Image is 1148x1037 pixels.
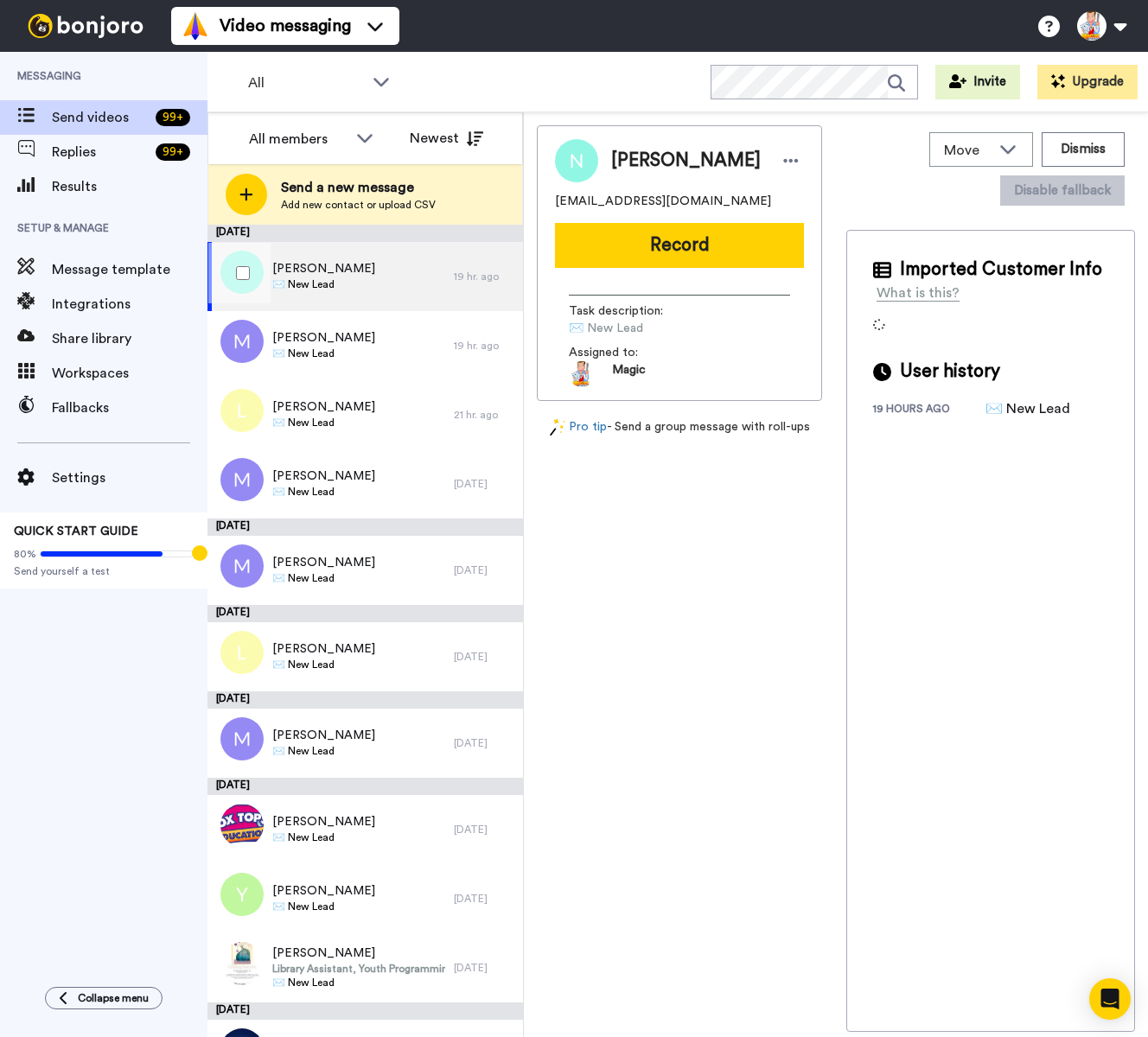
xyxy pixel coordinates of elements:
[281,177,436,198] span: Send a new message
[220,804,264,847] img: f0d42934-fc6c-4f86-b450-c12ca44e4693.jpg
[611,148,761,174] span: [PERSON_NAME]
[14,564,194,578] span: Send yourself a test
[985,398,1072,419] div: ✉️ New Lead
[555,139,598,182] img: Image of Nancy Hou
[52,363,207,384] span: Workspaces
[272,329,375,347] span: [PERSON_NAME]
[272,727,375,744] span: [PERSON_NAME]
[272,347,375,360] span: ✉️ New Lead
[207,225,523,242] div: [DATE]
[454,270,514,283] div: 19 hr. ago
[454,563,514,577] div: [DATE]
[397,121,496,156] button: Newest
[900,257,1102,283] span: Imported Customer Info
[220,942,264,985] img: f5293879-49d2-47e0-9271-1106407f3287.jpg
[52,176,207,197] span: Results
[272,900,375,913] span: ✉️ New Lead
[52,468,207,488] span: Settings
[207,605,523,622] div: [DATE]
[220,389,264,432] img: l.png
[220,320,264,363] img: m.png
[52,259,207,280] span: Message template
[569,302,690,320] span: Task description :
[52,328,207,349] span: Share library
[52,142,149,162] span: Replies
[78,991,149,1005] span: Collapse menu
[220,458,264,501] img: m.png
[272,830,375,844] span: ✉️ New Lead
[454,339,514,353] div: 19 hr. ago
[454,650,514,664] div: [DATE]
[454,408,514,422] div: 21 hr. ago
[207,778,523,795] div: [DATE]
[156,109,190,126] div: 99 +
[45,987,163,1009] button: Collapse menu
[207,691,523,709] div: [DATE]
[52,294,207,315] span: Integrations
[220,717,264,760] img: m.png
[272,640,375,658] span: [PERSON_NAME]
[272,554,375,571] span: [PERSON_NAME]
[281,198,436,212] span: Add new contact or upload CSV
[272,976,445,989] span: ✉️ New Lead
[569,344,690,361] span: Assigned to:
[272,882,375,900] span: [PERSON_NAME]
[944,140,991,161] span: Move
[248,73,364,93] span: All
[52,107,149,128] span: Send videos
[249,129,348,150] div: All members
[220,544,264,588] img: m.png
[14,547,36,561] span: 80%
[272,398,375,416] span: [PERSON_NAME]
[272,260,375,277] span: [PERSON_NAME]
[454,736,514,750] div: [DATE]
[550,418,607,436] a: Pro tip
[182,12,209,40] img: vm-color.svg
[550,418,565,436] img: magic-wand.svg
[272,277,375,291] span: ✉️ New Lead
[900,359,1000,385] span: User history
[220,631,264,674] img: l.png
[272,945,445,962] span: [PERSON_NAME]
[1042,132,1125,167] button: Dismiss
[272,468,375,485] span: [PERSON_NAME]
[272,485,375,499] span: ✉️ New Lead
[272,962,445,976] span: Library Assistant, Youth Programming
[555,223,804,268] button: Record
[52,398,207,418] span: Fallbacks
[272,571,375,585] span: ✉️ New Lead
[454,892,514,906] div: [DATE]
[220,14,351,38] span: Video messaging
[537,418,822,436] div: - Send a group message with roll-ups
[272,744,375,758] span: ✉️ New Lead
[207,1002,523,1020] div: [DATE]
[454,823,514,837] div: [DATE]
[192,545,207,561] div: Tooltip anchor
[569,361,595,387] img: 15d1c799-1a2a-44da-886b-0dc1005ab79c-1524146106.jpg
[272,658,375,671] span: ✉️ New Lead
[272,416,375,429] span: ✉️ New Lead
[569,320,733,337] span: ✉️ New Lead
[454,961,514,975] div: [DATE]
[14,525,138,538] span: QUICK START GUIDE
[21,14,150,38] img: bj-logo-header-white.svg
[1000,175,1125,206] button: Disable fallback
[873,402,985,419] div: 19 hours ago
[207,518,523,536] div: [DATE]
[555,193,771,210] span: [EMAIL_ADDRESS][DOMAIN_NAME]
[612,361,646,387] span: Magic
[1089,978,1131,1020] div: Open Intercom Messenger
[156,143,190,161] div: 99 +
[272,813,375,830] span: [PERSON_NAME]
[935,65,1020,99] button: Invite
[1037,65,1138,99] button: Upgrade
[220,873,264,916] img: y.png
[877,283,960,303] div: What is this?
[454,477,514,491] div: [DATE]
